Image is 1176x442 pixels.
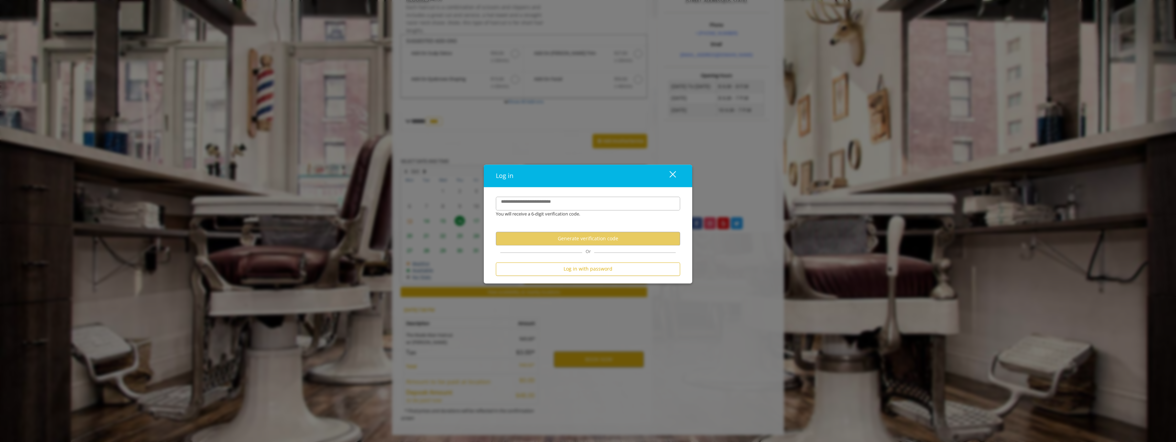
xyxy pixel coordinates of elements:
div: You will receive a 6-digit verification code. [491,210,675,218]
button: Generate verification code [496,232,680,245]
span: Log in [496,171,513,180]
div: close dialog [662,171,675,181]
button: Log in with password [496,262,680,276]
button: close dialog [657,169,680,183]
span: Or [582,248,594,254]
